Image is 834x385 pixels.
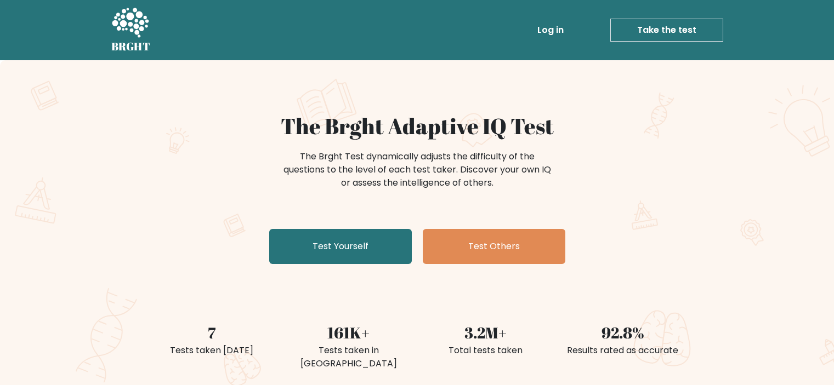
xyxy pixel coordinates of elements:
[610,19,723,42] a: Take the test
[423,229,565,264] a: Test Others
[424,344,548,357] div: Total tests taken
[150,344,274,357] div: Tests taken [DATE]
[287,321,411,344] div: 161K+
[424,321,548,344] div: 3.2M+
[111,4,151,56] a: BRGHT
[287,344,411,370] div: Tests taken in [GEOGRAPHIC_DATA]
[533,19,568,41] a: Log in
[280,150,554,189] div: The Brght Test dynamically adjusts the difficulty of the questions to the level of each test take...
[561,344,685,357] div: Results rated as accurate
[561,321,685,344] div: 92.8%
[111,40,151,53] h5: BRGHT
[269,229,412,264] a: Test Yourself
[150,113,685,139] h1: The Brght Adaptive IQ Test
[150,321,274,344] div: 7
